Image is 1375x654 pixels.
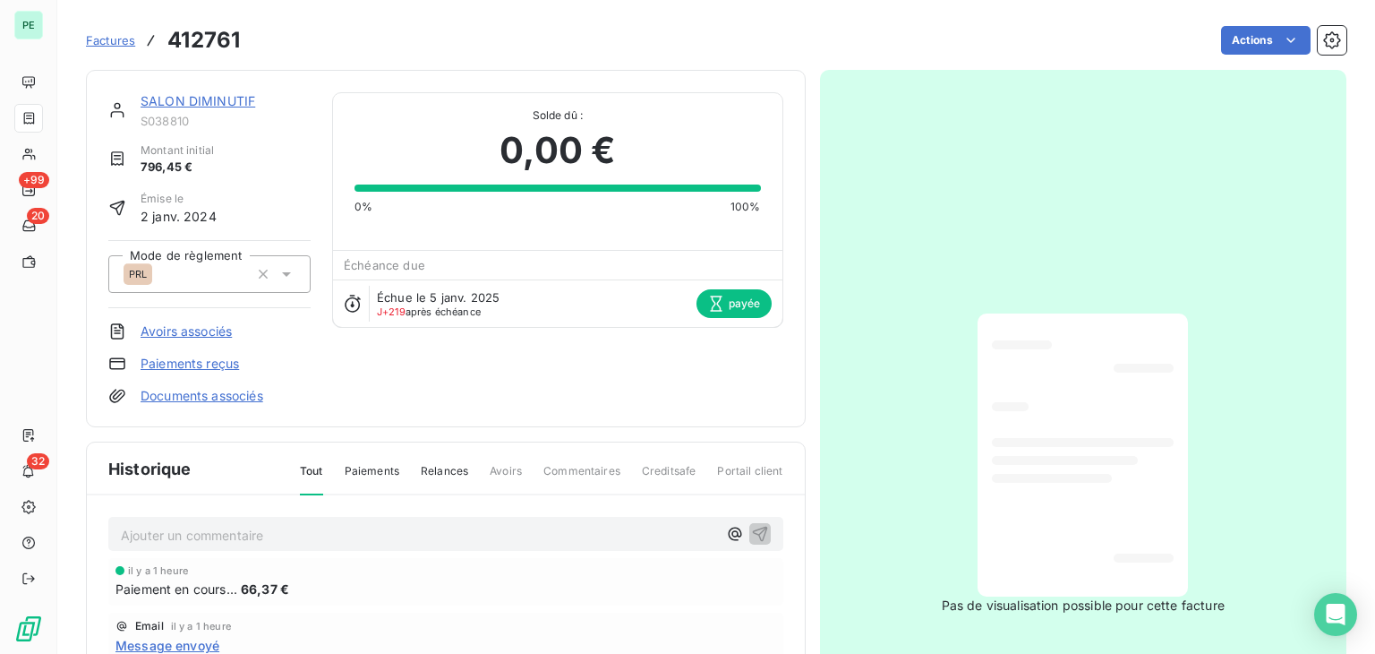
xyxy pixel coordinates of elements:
[141,93,255,108] a: SALON DIMINUTIF
[86,31,135,49] a: Factures
[14,211,42,240] a: 20
[942,597,1225,615] span: Pas de visualisation possible pour cette facture
[14,11,43,39] div: PE
[14,176,42,204] a: +99
[135,621,164,632] span: Email
[543,463,620,494] span: Commentaires
[377,306,481,317] span: après échéance
[14,615,43,643] img: Logo LeanPay
[696,289,772,318] span: payée
[377,305,406,318] span: J+219
[141,323,232,340] a: Avoirs associés
[141,191,217,207] span: Émise le
[642,463,696,494] span: Creditsafe
[300,463,323,495] span: Tout
[1314,593,1357,636] div: Open Intercom Messenger
[141,207,217,226] span: 2 janv. 2024
[128,565,188,576] span: il y a 1 heure
[500,124,615,177] span: 0,00 €
[108,457,192,481] span: Historique
[717,463,782,494] span: Portail client
[19,172,49,188] span: +99
[730,199,761,215] span: 100%
[345,463,399,494] span: Paiements
[86,33,135,47] span: Factures
[27,453,49,469] span: 32
[141,387,263,405] a: Documents associés
[129,269,147,280] span: PRL
[167,24,240,56] h3: 412761
[354,108,760,124] span: Solde dû :
[1221,26,1311,55] button: Actions
[241,580,289,598] span: 66,37 €
[354,199,372,215] span: 0%
[141,159,214,176] span: 796,45 €
[490,463,522,494] span: Avoirs
[141,355,239,373] a: Paiements reçus
[421,463,468,494] span: Relances
[344,258,425,272] span: Échéance due
[141,114,311,128] span: S038810
[171,621,231,632] span: il y a 1 heure
[115,580,237,598] span: Paiement en cours...
[27,208,49,224] span: 20
[377,290,500,305] span: Échue le 5 janv. 2025
[141,142,214,159] span: Montant initial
